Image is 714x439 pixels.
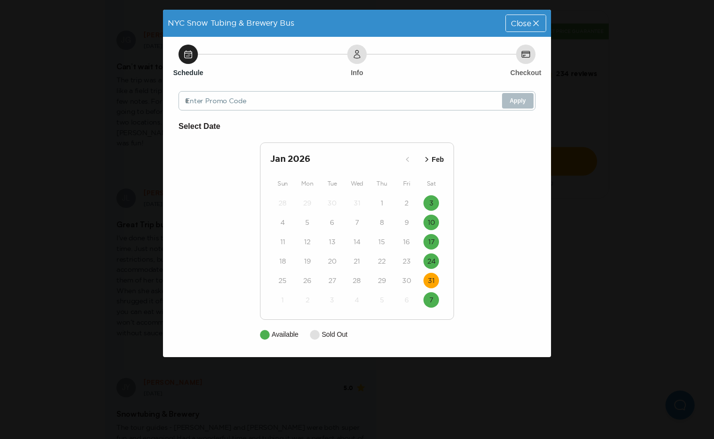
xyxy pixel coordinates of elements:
[405,218,409,227] time: 9
[275,292,291,308] button: 1
[328,276,336,285] time: 27
[355,295,359,305] time: 4
[280,237,285,247] time: 11
[304,256,311,266] time: 19
[381,198,383,208] time: 1
[349,273,365,288] button: 28
[303,276,311,285] time: 26
[374,253,389,269] button: 22
[423,215,439,230] button: 10
[300,292,315,308] button: 2
[351,68,363,78] h6: Info
[378,237,385,247] time: 15
[374,195,389,211] button: 1
[402,276,411,285] time: 30
[270,178,295,189] div: Sun
[423,195,439,211] button: 3
[270,153,400,166] h2: Jan 2026
[423,292,439,308] button: 7
[320,178,344,189] div: Tue
[432,155,444,165] p: Feb
[374,215,389,230] button: 8
[354,237,360,247] time: 14
[429,295,433,305] time: 7
[278,198,287,208] time: 28
[344,178,369,189] div: Wed
[275,195,291,211] button: 28
[330,218,334,227] time: 6
[325,195,340,211] button: 30
[399,292,414,308] button: 6
[275,234,291,250] button: 11
[325,215,340,230] button: 6
[173,68,203,78] h6: Schedule
[275,273,291,288] button: 25
[349,195,365,211] button: 31
[330,295,334,305] time: 3
[295,178,320,189] div: Mon
[353,276,361,285] time: 28
[429,198,434,208] time: 3
[325,253,340,269] button: 20
[275,253,291,269] button: 18
[511,19,531,27] span: Close
[349,215,365,230] button: 7
[349,253,365,269] button: 21
[399,195,414,211] button: 2
[281,295,284,305] time: 1
[399,234,414,250] button: 16
[428,237,435,247] time: 17
[394,178,419,189] div: Fri
[403,256,411,266] time: 23
[328,256,337,266] time: 20
[423,273,439,288] button: 31
[300,195,315,211] button: 29
[349,234,365,250] button: 14
[178,120,535,133] h6: Select Date
[374,273,389,288] button: 29
[378,256,386,266] time: 22
[300,234,315,250] button: 12
[423,253,439,269] button: 24
[304,237,310,247] time: 12
[403,237,410,247] time: 16
[419,152,447,168] button: Feb
[275,215,291,230] button: 4
[370,178,394,189] div: Thu
[272,329,298,340] p: Available
[306,295,309,305] time: 2
[329,237,336,247] time: 13
[300,253,315,269] button: 19
[380,295,384,305] time: 5
[428,276,435,285] time: 31
[374,292,389,308] button: 5
[355,218,359,227] time: 7
[405,295,409,305] time: 6
[279,256,286,266] time: 18
[380,218,384,227] time: 8
[428,218,435,227] time: 10
[325,292,340,308] button: 3
[322,329,347,340] p: Sold Out
[374,234,389,250] button: 15
[510,68,541,78] h6: Checkout
[399,273,414,288] button: 30
[419,178,444,189] div: Sat
[305,218,309,227] time: 5
[325,273,340,288] button: 27
[427,256,436,266] time: 24
[278,276,287,285] time: 25
[349,292,365,308] button: 4
[325,234,340,250] button: 13
[354,256,360,266] time: 21
[303,198,311,208] time: 29
[423,234,439,250] button: 17
[354,198,360,208] time: 31
[168,18,294,27] span: NYC Snow Tubing & Brewery Bus
[399,215,414,230] button: 9
[399,253,414,269] button: 23
[300,215,315,230] button: 5
[327,198,337,208] time: 30
[378,276,386,285] time: 29
[280,218,285,227] time: 4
